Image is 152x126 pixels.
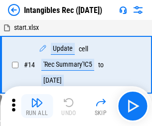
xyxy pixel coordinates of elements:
[98,61,104,69] div: to
[85,94,117,118] button: Skip
[132,4,144,16] img: Settings menu
[31,97,43,109] img: Run All
[79,45,88,53] div: cell
[51,43,75,55] div: Update
[125,98,141,114] img: Main button
[8,4,20,16] img: Back
[41,59,94,71] div: 'Rec Summary'!C5
[14,23,39,31] span: start.xlsx
[41,75,64,87] div: [DATE]
[26,110,48,116] div: Run All
[95,110,107,116] div: Skip
[119,6,127,14] img: Support
[24,61,35,69] span: # 14
[21,94,53,118] button: Run All
[24,5,102,15] div: Intangibles Rec ([DATE])
[95,97,107,109] img: Skip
